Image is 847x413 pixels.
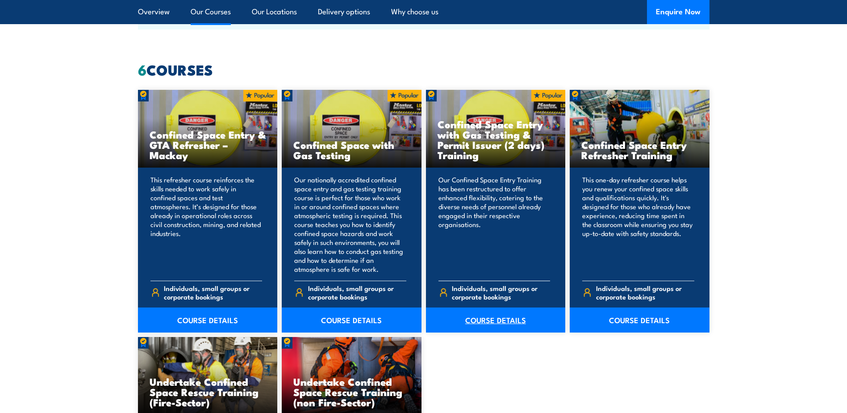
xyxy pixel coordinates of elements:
a: COURSE DETAILS [282,308,421,333]
h3: Confined Space Entry Refresher Training [581,139,698,160]
span: Individuals, small groups or corporate bookings [308,284,406,301]
h3: Undertake Confined Space Rescue Training (non Fire-Sector) [293,376,410,407]
a: COURSE DETAILS [426,308,566,333]
h3: Undertake Confined Space Rescue Training (Fire-Sector) [150,376,266,407]
p: This one-day refresher course helps you renew your confined space skills and qualifications quick... [582,175,694,274]
p: This refresher course reinforces the skills needed to work safely in confined spaces and test atm... [150,175,263,274]
span: Individuals, small groups or corporate bookings [164,284,262,301]
a: COURSE DETAILS [138,308,278,333]
h2: COURSES [138,63,709,76]
p: Our Confined Space Entry Training has been restructured to offer enhanced flexibility, catering t... [438,175,551,274]
span: Individuals, small groups or corporate bookings [452,284,550,301]
h3: Confined Space with Gas Testing [293,139,410,160]
span: Individuals, small groups or corporate bookings [596,284,694,301]
a: COURSE DETAILS [570,308,709,333]
h3: Confined Space Entry with Gas Testing & Permit Issuer (2 days) Training [438,119,554,160]
h3: Confined Space Entry & GTA Refresher – Mackay [150,129,266,160]
p: Our nationally accredited confined space entry and gas testing training course is perfect for tho... [294,175,406,274]
strong: 6 [138,58,146,80]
